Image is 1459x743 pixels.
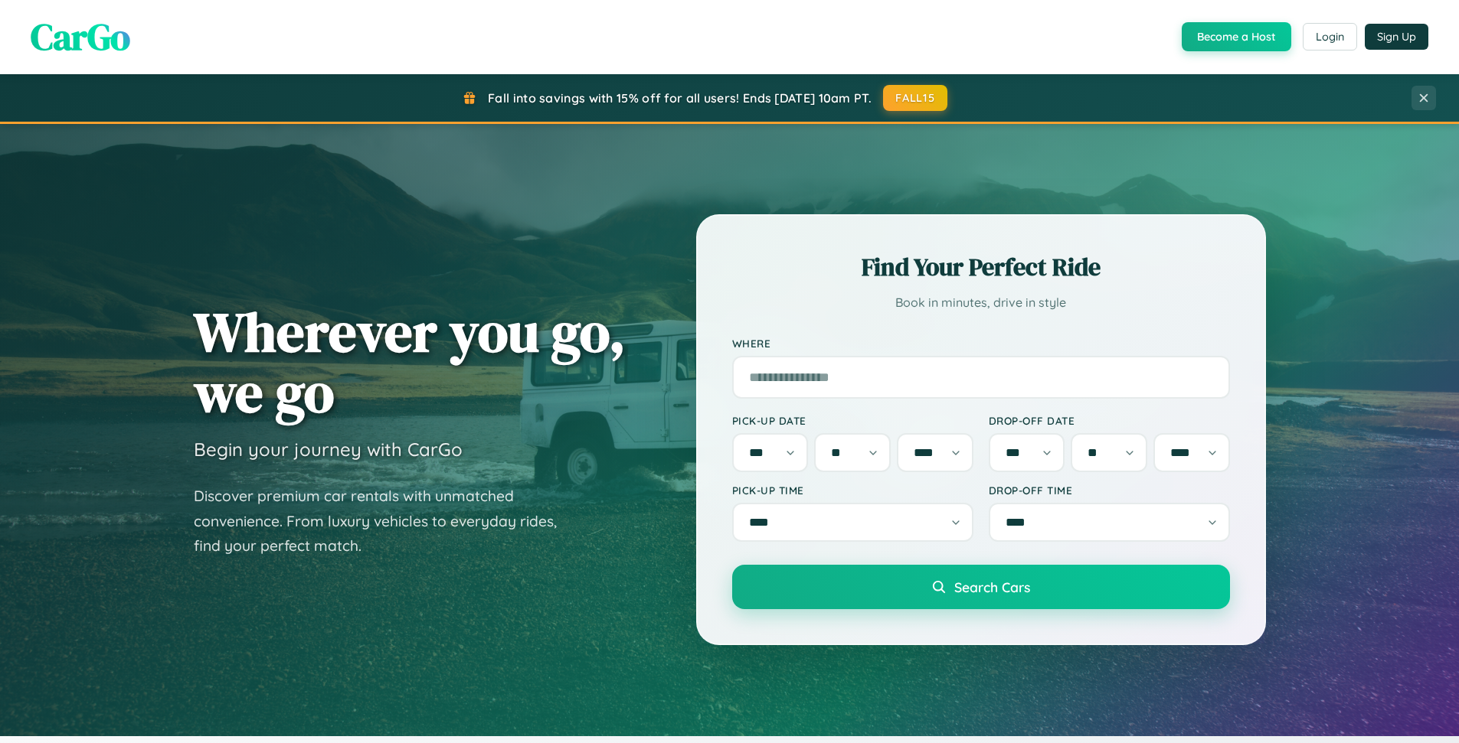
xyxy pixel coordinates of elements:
[732,250,1230,284] h2: Find Your Perfect Ride
[488,90,872,106] span: Fall into savings with 15% off for all users! Ends [DATE] 10am PT.
[954,578,1030,595] span: Search Cars
[194,438,463,461] h3: Begin your journey with CarGo
[1182,22,1291,51] button: Become a Host
[194,484,577,559] p: Discover premium car rentals with unmatched convenience. From luxury vehicles to everyday rides, ...
[732,414,973,427] label: Pick-up Date
[989,484,1230,497] label: Drop-off Time
[732,484,973,497] label: Pick-up Time
[31,11,130,62] span: CarGo
[732,565,1230,609] button: Search Cars
[194,301,626,422] h1: Wherever you go, we go
[732,292,1230,314] p: Book in minutes, drive in style
[883,85,947,111] button: FALL15
[1303,23,1357,51] button: Login
[732,337,1230,350] label: Where
[1365,24,1428,50] button: Sign Up
[989,414,1230,427] label: Drop-off Date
